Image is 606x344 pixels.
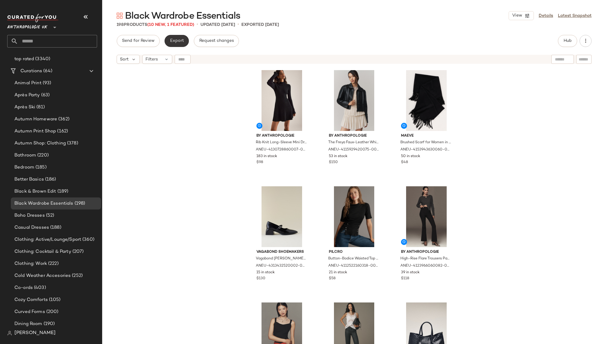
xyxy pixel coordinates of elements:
[329,276,335,281] span: $58
[34,56,50,63] span: (3340)
[563,39,572,43] span: Hub
[14,200,73,207] span: Black Wardrobe Essentials
[14,236,81,243] span: Clothing: Active/Lounge/Sport
[117,35,160,47] button: Send for Review
[66,140,78,147] span: (378)
[200,22,235,28] p: updated [DATE]
[14,92,40,99] span: Après Party
[329,160,338,165] span: $150
[256,249,307,255] span: Vagabond Shoemakers
[14,164,34,171] span: Bedroom
[35,104,45,111] span: (81)
[256,256,307,262] span: Vagabond [PERSON_NAME] [PERSON_NAME] Heels for Women in Black, Leather/Rubber, Size 40 by [PERSON...
[42,68,52,75] span: (64)
[117,13,123,19] img: svg%3e
[241,22,279,28] p: Exported [DATE]
[14,260,47,267] span: Clothing: Work
[56,128,68,135] span: (162)
[401,276,409,281] span: $118
[122,39,155,43] span: Send for Review
[170,39,184,43] span: Export
[194,35,239,47] button: Request changes
[558,35,577,47] button: Hub
[117,22,194,28] div: Products
[14,188,56,195] span: Black & Brown Edit
[199,39,234,43] span: Request changes
[40,92,50,99] span: (63)
[14,140,66,147] span: Autumn Shop: Clothing
[117,23,124,27] span: 198
[14,56,34,63] span: top rated
[400,147,451,153] span: ANEU-4153943630060-000-001
[328,147,379,153] span: ANEU-4115929420075-000-001
[396,70,457,131] img: 102393154_001_b
[14,104,35,111] span: Après Ski
[237,21,239,28] span: •
[539,13,553,19] a: Details
[252,186,312,247] img: 4313432520002_001_e
[324,70,384,131] img: 4115929420075_001_b
[42,321,55,327] span: (190)
[81,236,94,243] span: (360)
[14,212,45,219] span: Boho Dresses
[256,147,307,153] span: ANEU-4130728860007-000-001
[324,186,384,247] img: 4112522160318_001_b
[400,256,451,262] span: High-Rise Flare Trousers Pants in Black, Cotton/Linen/Viscose, Size S Petite by Anthropologie
[14,321,42,327] span: Dining Room
[145,56,158,63] span: Filters
[73,200,85,207] span: (198)
[49,224,61,231] span: (188)
[14,176,44,183] span: Better Basics
[401,133,452,139] span: Maeve
[14,224,49,231] span: Casual Dresses
[558,13,592,19] a: Latest Snapshot
[256,154,277,159] span: 183 in stock
[44,176,56,183] span: (186)
[125,10,240,22] span: Black Wardrobe Essentials
[329,154,347,159] span: 53 in stock
[400,263,451,269] span: ANEU-4123966060082-000-001
[197,21,198,28] span: •
[14,128,56,135] span: Autumn Print Shop
[256,276,265,281] span: $130
[401,249,452,255] span: By Anthropologie
[47,260,59,267] span: (222)
[396,186,457,247] img: 4123966060082_001_b
[41,80,51,87] span: (93)
[7,14,58,22] img: cfy_white_logo.C9jOOHJF.svg
[14,272,71,279] span: Cold Weather Accesories
[256,140,307,145] span: Rib Knit Long-Sleeve Mini Dress for Women in Black, Nylon/Viscose, Size Uk 10 by Anthropologie
[328,256,379,262] span: Button-Bodice Waisted Top for Women in Black, Cotton/Modal/Spandex, Size Small by Pilcro at Anthr...
[164,35,189,47] button: Export
[329,270,347,275] span: 21 in stock
[14,80,41,87] span: Animal Print
[7,331,12,336] img: svg%3e
[14,116,57,123] span: Autumn Homeware
[401,160,408,165] span: $48
[36,152,49,159] span: (220)
[329,249,380,255] span: Pilcro
[512,13,522,18] span: View
[71,272,83,279] span: (252)
[14,248,71,255] span: Clothing: Cocktail & Party
[7,20,47,31] span: Anthropologie UK
[14,296,48,303] span: Cozy Comforts
[48,296,61,303] span: (105)
[401,270,420,275] span: 39 in stock
[14,330,56,337] span: [PERSON_NAME]
[147,23,194,27] span: (10 New, 1 Featured)
[256,270,275,275] span: 15 in stock
[252,70,312,131] img: 4130728860007_001_e2
[34,164,47,171] span: (185)
[328,140,379,145] span: The Freya Faux-Leather Whip-Stitch Swing Jacket for Women in Black, Polyester/Viscose/Polyurethan...
[14,284,33,291] span: Co-ords
[71,248,84,255] span: (207)
[56,188,69,195] span: (189)
[45,212,54,219] span: (52)
[256,133,307,139] span: By Anthropologie
[57,116,69,123] span: (362)
[400,140,451,145] span: Brushed Scarf for Women in Black, Polyester/Viscose by Maeve at Anthropologie
[33,284,46,291] span: (403)
[329,133,380,139] span: By Anthropologie
[401,154,420,159] span: 50 in stock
